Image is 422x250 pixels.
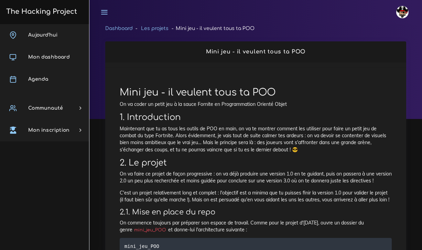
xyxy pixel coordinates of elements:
[120,219,392,233] p: On commence toujours par préparer son espace de travail. Comme pour le projet d'[DATE], ouvre un ...
[105,26,133,31] a: Dashboard
[28,32,57,38] span: Aujourd'hui
[141,26,169,31] a: Les projets
[28,77,48,82] span: Agenda
[4,8,77,16] h3: The Hacking Project
[120,112,392,122] h2: 1. Introduction
[28,128,69,133] span: Mon inscription
[120,158,392,168] h2: 2. Le projet
[120,101,392,108] p: On va coder un petit jeu à la sauce Fornite en Programmation Orienté Objet
[112,49,399,55] h2: Mini jeu - il veulent tous ta POO
[28,106,63,111] span: Communauté
[120,87,392,99] h1: Mini jeu - il veulent tous ta POO
[396,6,409,18] img: avatar
[120,125,392,153] p: Maintenant que tu as tous les outils de POO en main, on va te montrer comment les utiliser pour f...
[169,24,254,33] li: Mini jeu - il veulent tous ta POO
[132,227,168,233] code: mini_jeu_POO
[120,208,392,217] h3: 2.1. Mise en place du repo
[120,170,392,184] p: On va faire ce projet de façon progressive : on va déjà produire une version 1.0 en te guidant, p...
[120,189,392,203] p: C'est un projet relativement long et complet : l'objectif est a minima que tu puisses finir la ve...
[28,54,70,60] span: Mon dashboard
